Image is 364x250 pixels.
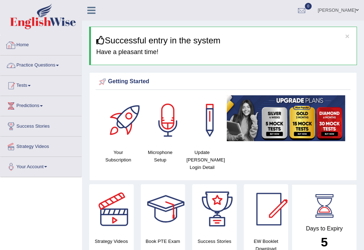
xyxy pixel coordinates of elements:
[227,95,345,141] img: small5.jpg
[0,157,82,175] a: Your Account
[141,238,185,245] h4: Book PTE Exam
[143,149,178,164] h4: Microphone Setup
[0,116,82,134] a: Success Stories
[0,55,82,73] a: Practice Questions
[0,35,82,53] a: Home
[0,76,82,94] a: Tests
[192,238,237,245] h4: Success Stories
[101,149,136,164] h4: Your Subscription
[0,137,82,154] a: Strategy Videos
[185,149,220,171] h4: Update [PERSON_NAME] Login Detail
[89,238,134,245] h4: Strategy Videos
[300,225,349,232] h4: Days to Expiry
[321,235,328,249] b: 5
[0,96,82,114] a: Predictions
[97,76,349,87] div: Getting Started
[96,49,351,56] h4: Have a pleasant time!
[345,32,349,40] button: ×
[96,36,351,45] h3: Successful entry in the system
[305,3,312,10] span: 0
